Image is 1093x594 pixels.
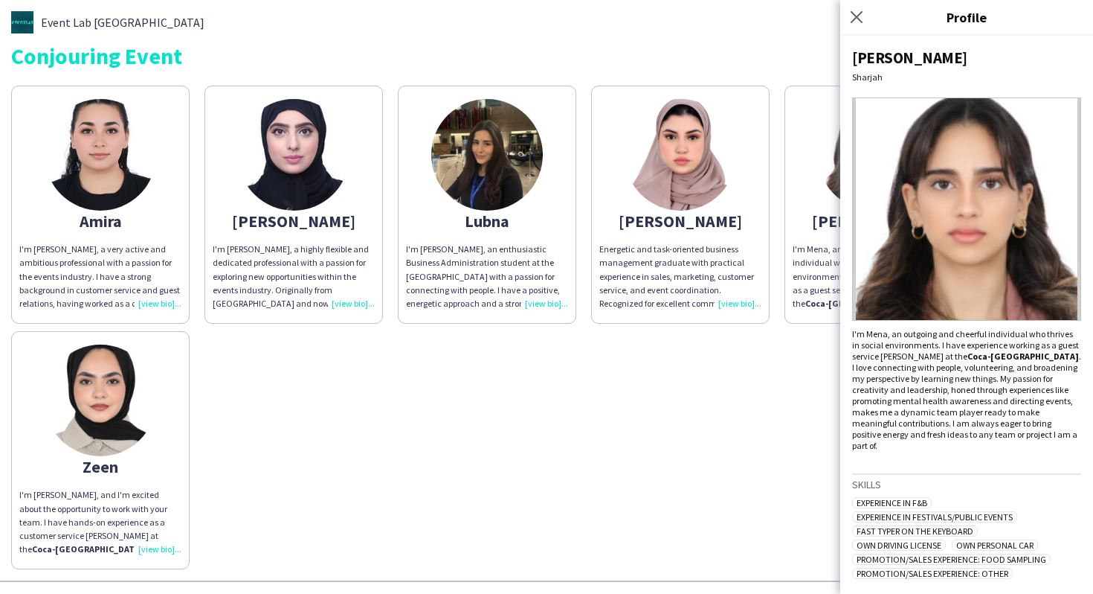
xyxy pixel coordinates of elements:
div: [PERSON_NAME] [852,48,1081,68]
div: [PERSON_NAME] [793,214,955,228]
div: Lubna [406,214,568,228]
img: thumb-6831ca3e9834d.png [625,99,736,211]
span: Promotion/Sales Experience: Other [852,568,1013,579]
h3: Skills [852,478,1081,491]
img: thumb-68936f8c42883.jpeg [431,99,543,211]
b: Coca-[GEOGRAPHIC_DATA] [805,298,917,309]
b: Coca-[GEOGRAPHIC_DATA] [32,543,144,555]
div: I'm [PERSON_NAME], a highly flexible and dedicated professional with a passion for exploring new ... [213,243,375,310]
div: [PERSON_NAME] [213,214,375,228]
div: I'm [PERSON_NAME], a very active and ambitious professional with a passion for the events industr... [19,243,181,310]
span: Experience in F&B [852,497,932,508]
span: Fast Typer on the Keyboard [852,526,978,537]
div: Amira [19,214,181,228]
img: Crew avatar or photo [852,98,1081,321]
div: I'm Mena, an outgoing and cheerful individual who thrives in social environments. I have experien... [793,243,955,310]
span: Event Lab [GEOGRAPHIC_DATA] [41,16,204,29]
div: I'm Mena, an outgoing and cheerful individual who thrives in social environments. I have experien... [852,328,1081,451]
img: thumb-672a0a2fa823c.jpeg [238,99,349,211]
b: Coca-[GEOGRAPHIC_DATA] [967,351,1079,362]
img: thumb-6691deac1da77.jpg [45,99,156,211]
img: thumb-99630bc9-1ba2-444a-97fe-c5fd50ba133a.png [11,11,33,33]
h3: Profile [840,7,1093,27]
img: thumb-68905d0612497.jpeg [45,345,156,456]
div: Sharjah [852,71,1081,83]
div: Energetic and task-oriented business management graduate with practical experience in sales, mark... [599,243,761,310]
div: Zeen [19,460,181,473]
img: thumb-687e3036c2afe.jpeg [818,99,929,211]
span: Own Personal Car [952,540,1038,551]
p: I'm [PERSON_NAME], and I'm excited about the opportunity to work with your team. I have hands-on ... [19,488,181,556]
div: [PERSON_NAME] [599,214,761,228]
span: Own Driving License [852,540,946,551]
div: Conjouring Event [11,45,1082,67]
span: Promotion/Sales Experience: Food Sampling [852,554,1051,565]
div: I'm [PERSON_NAME], an enthusiastic Business Administration student at the [GEOGRAPHIC_DATA] with ... [406,243,568,310]
span: Experience in Festivals/Public Events [852,511,1017,523]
